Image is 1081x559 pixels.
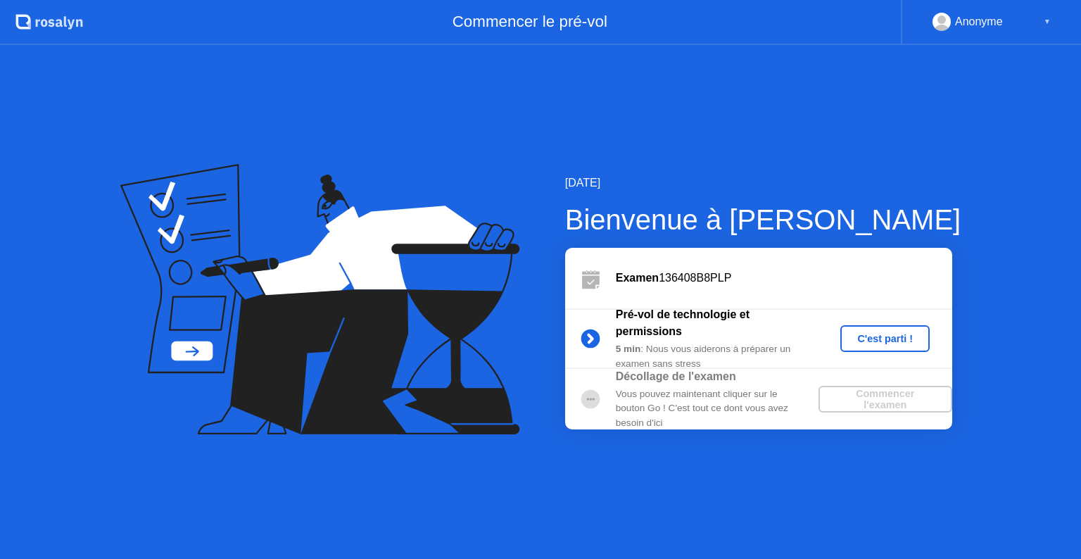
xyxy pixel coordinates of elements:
[616,270,952,287] div: 136408B8PLP
[824,388,947,410] div: Commencer l'examen
[616,370,736,382] b: Décollage de l'examen
[616,342,818,371] div: : Nous vous aiderons à préparer un examen sans stress
[616,387,818,430] div: Vous pouvez maintenant cliquer sur le bouton Go ! C'est tout ce dont vous avez besoin d'ici
[565,199,961,241] div: Bienvenue à [PERSON_NAME]
[616,344,641,354] b: 5 min
[616,308,750,337] b: Pré-vol de technologie et permissions
[565,175,961,191] div: [DATE]
[955,13,1003,31] div: Anonyme
[840,325,930,352] button: C'est parti !
[616,272,659,284] b: Examen
[846,333,924,344] div: C'est parti !
[1044,13,1051,31] div: ▼
[818,386,952,413] button: Commencer l'examen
